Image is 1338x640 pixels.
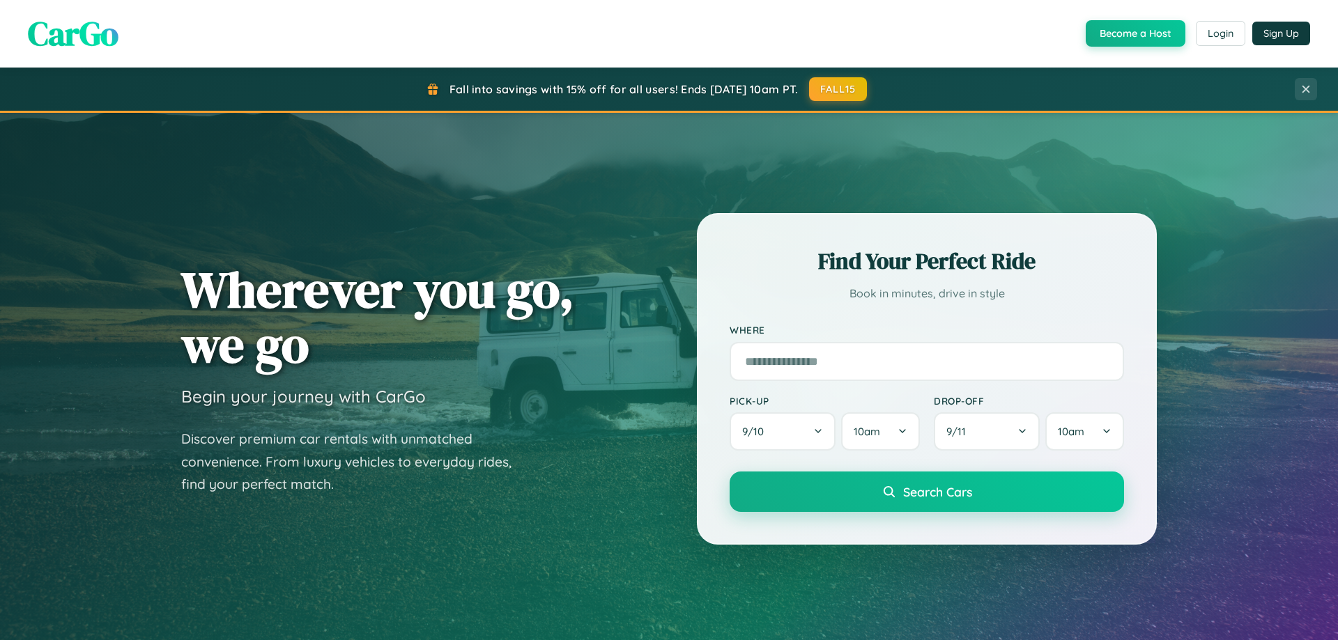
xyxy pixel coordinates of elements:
[730,471,1124,512] button: Search Cars
[742,425,771,438] span: 9 / 10
[1196,21,1245,46] button: Login
[181,262,574,372] h1: Wherever you go, we go
[730,283,1124,304] p: Book in minutes, drive in style
[28,10,118,56] span: CarGo
[1252,22,1310,45] button: Sign Up
[854,425,880,438] span: 10am
[841,412,920,451] button: 10am
[1086,20,1185,47] button: Become a Host
[809,77,868,101] button: FALL15
[730,395,920,407] label: Pick-up
[730,325,1124,336] label: Where
[1045,412,1124,451] button: 10am
[449,82,799,96] span: Fall into savings with 15% off for all users! Ends [DATE] 10am PT.
[934,412,1040,451] button: 9/11
[181,386,426,407] h3: Begin your journey with CarGo
[946,425,973,438] span: 9 / 11
[1058,425,1084,438] span: 10am
[181,428,530,496] p: Discover premium car rentals with unmatched convenience. From luxury vehicles to everyday rides, ...
[934,395,1124,407] label: Drop-off
[730,246,1124,276] h2: Find Your Perfect Ride
[730,412,836,451] button: 9/10
[903,484,972,499] span: Search Cars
